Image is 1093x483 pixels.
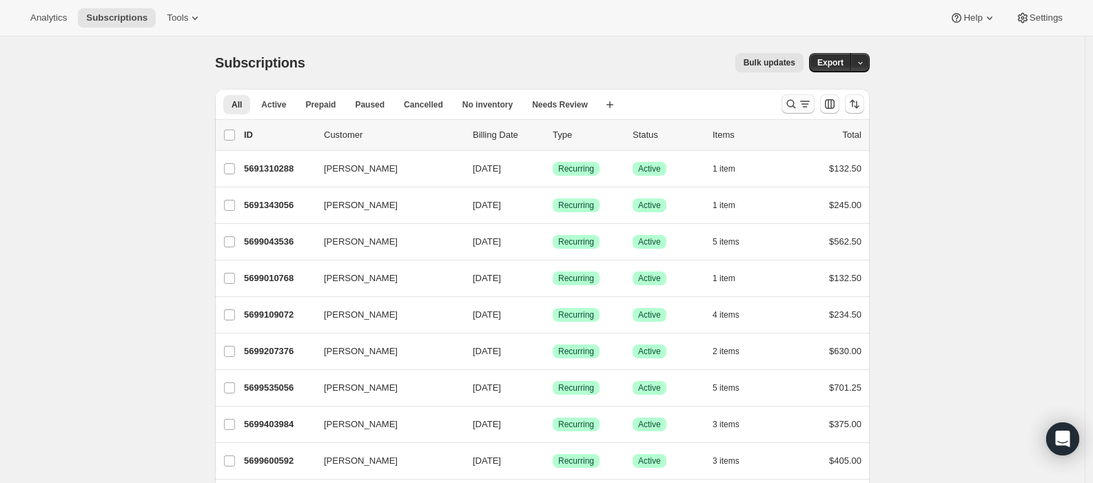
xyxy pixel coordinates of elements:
span: Active [638,382,661,393]
span: $405.00 [829,455,861,466]
span: Export [817,57,844,68]
span: Recurring [558,163,594,174]
button: Search and filter results [782,94,815,114]
span: 5 items [713,382,739,393]
p: 5699600592 [244,454,313,468]
span: [DATE] [473,163,501,174]
button: Subscriptions [78,8,156,28]
button: Bulk updates [735,53,804,72]
div: 5699600592[PERSON_NAME][DATE]SuccessRecurringSuccessActive3 items$405.00 [244,451,861,471]
span: No inventory [462,99,513,110]
span: $245.00 [829,200,861,210]
span: [DATE] [473,273,501,283]
p: 5699109072 [244,308,313,322]
button: 5 items [713,378,755,398]
button: Sort the results [845,94,864,114]
button: Customize table column order and visibility [820,94,839,114]
p: 5691343056 [244,198,313,212]
span: Recurring [558,309,594,320]
button: Tools [159,8,210,28]
span: 1 item [713,163,735,174]
span: [DATE] [473,382,501,393]
span: [PERSON_NAME] [324,162,398,176]
span: Active [638,309,661,320]
div: 5699403984[PERSON_NAME][DATE]SuccessRecurringSuccessActive3 items$375.00 [244,415,861,434]
button: 1 item [713,269,750,288]
span: Active [638,419,661,430]
p: 5699403984 [244,418,313,431]
button: [PERSON_NAME] [316,194,453,216]
div: Type [553,128,622,142]
span: $630.00 [829,346,861,356]
button: Analytics [22,8,75,28]
span: $132.50 [829,273,861,283]
span: 1 item [713,273,735,284]
span: Recurring [558,236,594,247]
span: Subscriptions [86,12,147,23]
span: Recurring [558,200,594,211]
span: Tools [167,12,188,23]
span: Active [638,273,661,284]
span: [PERSON_NAME] [324,235,398,249]
span: $132.50 [829,163,861,174]
span: [PERSON_NAME] [324,198,398,212]
span: Recurring [558,455,594,466]
span: [PERSON_NAME] [324,381,398,395]
span: Needs Review [532,99,588,110]
span: [DATE] [473,236,501,247]
button: [PERSON_NAME] [316,450,453,472]
span: 3 items [713,419,739,430]
button: 1 item [713,159,750,178]
button: 2 items [713,342,755,361]
div: IDCustomerBilling DateTypeStatusItemsTotal [244,128,861,142]
p: 5699207376 [244,345,313,358]
span: [DATE] [473,455,501,466]
span: Recurring [558,273,594,284]
span: [PERSON_NAME] [324,418,398,431]
button: 4 items [713,305,755,325]
button: Export [809,53,852,72]
span: Active [638,455,661,466]
span: All [232,99,242,110]
button: [PERSON_NAME] [316,304,453,326]
button: Settings [1008,8,1071,28]
span: Active [638,163,661,174]
p: 5691310288 [244,162,313,176]
span: Active [638,200,661,211]
span: Active [638,346,661,357]
button: [PERSON_NAME] [316,158,453,180]
button: Create new view [599,95,621,114]
button: 3 items [713,451,755,471]
span: Prepaid [305,99,336,110]
div: 5699207376[PERSON_NAME][DATE]SuccessRecurringSuccessActive2 items$630.00 [244,342,861,361]
button: 1 item [713,196,750,215]
span: Recurring [558,346,594,357]
p: ID [244,128,313,142]
button: [PERSON_NAME] [316,340,453,362]
span: Paused [355,99,385,110]
span: $234.50 [829,309,861,320]
div: 5699109072[PERSON_NAME][DATE]SuccessRecurringSuccessActive4 items$234.50 [244,305,861,325]
p: Customer [324,128,462,142]
div: Items [713,128,782,142]
button: 3 items [713,415,755,434]
span: $701.25 [829,382,861,393]
span: [PERSON_NAME] [324,345,398,358]
p: Status [633,128,702,142]
span: [PERSON_NAME] [324,308,398,322]
span: 1 item [713,200,735,211]
div: 5691310288[PERSON_NAME][DATE]SuccessRecurringSuccessActive1 item$132.50 [244,159,861,178]
button: [PERSON_NAME] [316,231,453,253]
span: 3 items [713,455,739,466]
p: 5699010768 [244,271,313,285]
span: [DATE] [473,419,501,429]
p: Billing Date [473,128,542,142]
span: Help [963,12,982,23]
span: 4 items [713,309,739,320]
span: [DATE] [473,309,501,320]
span: $562.50 [829,236,861,247]
button: [PERSON_NAME] [316,377,453,399]
span: [DATE] [473,346,501,356]
button: [PERSON_NAME] [316,267,453,289]
span: [PERSON_NAME] [324,454,398,468]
